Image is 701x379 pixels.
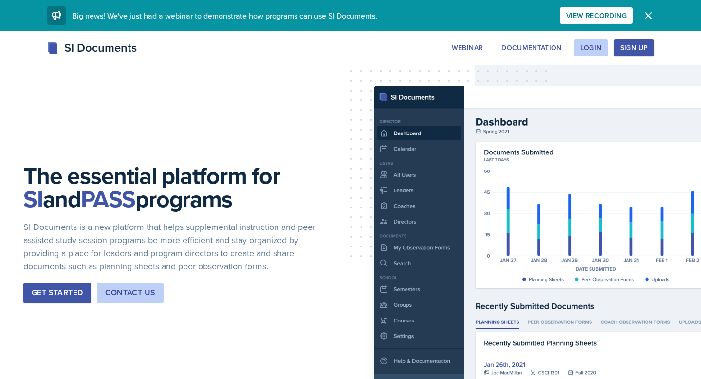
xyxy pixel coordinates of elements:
div: Get Started [32,287,83,299]
button: Get Started [23,283,91,303]
div: Login [580,44,602,52]
button: Documentation [495,39,568,56]
button: Login [574,39,608,56]
button: Contact Us [97,283,164,303]
div: Contact Us [105,287,155,299]
button: Webinar [445,39,489,56]
button: Sign Up [614,39,654,56]
div: SI Documents [47,39,137,57]
div: View Recording [566,12,627,19]
button: View Recording [560,7,633,24]
div: Sign Up [620,44,648,52]
div: Webinar [452,44,483,52]
span: Big news! We've just had a webinar to demonstrate how programs can use SI Documents. [72,10,377,21]
div: Documentation [501,44,562,52]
